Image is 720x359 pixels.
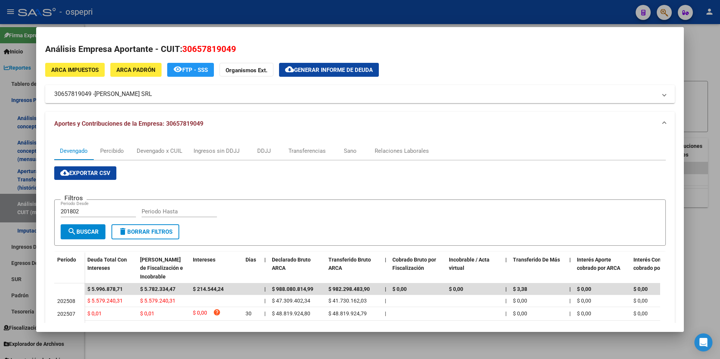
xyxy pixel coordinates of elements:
[569,257,571,263] span: |
[87,310,102,316] span: $ 0,01
[574,252,630,285] datatable-header-cell: Interés Aporte cobrado por ARCA
[328,257,371,271] span: Transferido Bruto ARCA
[577,286,591,292] span: $ 0,00
[246,257,256,263] span: Dias
[505,257,507,263] span: |
[328,310,367,316] span: $ 48.819.924,79
[385,298,386,304] span: |
[385,286,386,292] span: |
[264,310,265,316] span: |
[194,147,239,155] div: Ingresos sin DDJJ
[577,310,591,316] span: $ 0,00
[51,67,99,73] span: ARCA Impuestos
[344,147,357,155] div: Sano
[502,252,510,285] datatable-header-cell: |
[325,252,382,285] datatable-header-cell: Transferido Bruto ARCA
[513,310,527,316] span: $ 0,00
[54,90,657,99] mat-panel-title: 30657819049 -
[140,286,175,292] span: $ 5.782.334,47
[137,252,190,285] datatable-header-cell: Deuda Bruta Neto de Fiscalización e Incobrable
[45,112,675,136] mat-expansion-panel-header: Aportes y Contribuciones de la Empresa: 30657819049
[513,257,560,263] span: Transferido De Más
[279,63,379,77] button: Generar informe de deuda
[328,286,370,292] span: $ 982.298.483,90
[87,286,123,292] span: $ 5.996.878,71
[264,298,265,304] span: |
[446,252,502,285] datatable-header-cell: Incobrable / Acta virtual
[57,257,76,263] span: Período
[272,286,313,292] span: $ 988.080.814,99
[272,257,311,271] span: Declarado Bruto ARCA
[87,298,123,304] span: $ 5.579.240,31
[505,286,507,292] span: |
[294,67,373,73] span: Generar informe de deuda
[182,67,208,73] span: FTP - SSS
[67,227,76,236] mat-icon: search
[45,85,675,103] mat-expansion-panel-header: 30657819049 -[PERSON_NAME] SRL
[190,252,243,285] datatable-header-cell: Intereses
[272,298,310,304] span: $ 47.309.402,34
[193,309,207,319] span: $ 0,00
[60,170,110,176] span: Exportar CSV
[392,286,407,292] span: $ 0,00
[167,63,214,77] button: FTP - SSS
[116,67,156,73] span: ARCA Padrón
[61,224,105,239] button: Buscar
[54,166,116,180] button: Exportar CSV
[577,257,620,271] span: Interés Aporte cobrado por ARCA
[269,252,325,285] datatable-header-cell: Declarado Bruto ARCA
[57,311,75,317] span: 202507
[87,257,127,271] span: Deuda Total Con Intereses
[505,310,506,316] span: |
[513,286,527,292] span: $ 3,38
[246,310,252,316] span: 30
[100,147,124,155] div: Percibido
[67,228,99,235] span: Buscar
[220,63,273,77] button: Organismos Ext.
[257,147,271,155] div: DDJJ
[633,310,648,316] span: $ 0,00
[45,43,675,56] h2: Análisis Empresa Aportante - CUIT:
[264,257,266,263] span: |
[57,298,75,304] span: 202508
[95,90,152,99] span: [PERSON_NAME] SRL
[60,168,69,177] mat-icon: cloud_download
[118,228,172,235] span: Borrar Filtros
[285,65,294,74] mat-icon: cloud_download
[61,194,87,202] h3: Filtros
[182,44,236,54] span: 30657819049
[226,67,267,74] strong: Organismos Ext.
[633,257,682,271] span: Interés Contribución cobrado por ARCA
[510,252,566,285] datatable-header-cell: Transferido De Más
[633,298,648,304] span: $ 0,00
[505,298,506,304] span: |
[633,286,648,292] span: $ 0,00
[513,298,527,304] span: $ 0,00
[110,63,162,77] button: ARCA Padrón
[392,257,436,271] span: Cobrado Bruto por Fiscalización
[54,120,203,127] span: Aportes y Contribuciones de la Empresa: 30657819049
[140,257,183,280] span: [PERSON_NAME] de Fiscalización e Incobrable
[118,227,127,236] mat-icon: delete
[137,147,182,155] div: Devengado x CUIL
[193,257,215,263] span: Intereses
[328,298,367,304] span: $ 41.730.162,03
[111,224,179,239] button: Borrar Filtros
[630,252,687,285] datatable-header-cell: Interés Contribución cobrado por ARCA
[569,286,571,292] span: |
[382,252,389,285] datatable-header-cell: |
[173,65,182,74] mat-icon: remove_red_eye
[385,310,386,316] span: |
[193,286,224,292] span: $ 214.544,24
[449,286,463,292] span: $ 0,00
[385,257,386,263] span: |
[288,147,326,155] div: Transferencias
[261,252,269,285] datatable-header-cell: |
[566,252,574,285] datatable-header-cell: |
[264,286,266,292] span: |
[140,298,175,304] span: $ 5.579.240,31
[694,333,712,351] div: Open Intercom Messenger
[389,252,446,285] datatable-header-cell: Cobrado Bruto por Fiscalización
[569,310,571,316] span: |
[45,63,105,77] button: ARCA Impuestos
